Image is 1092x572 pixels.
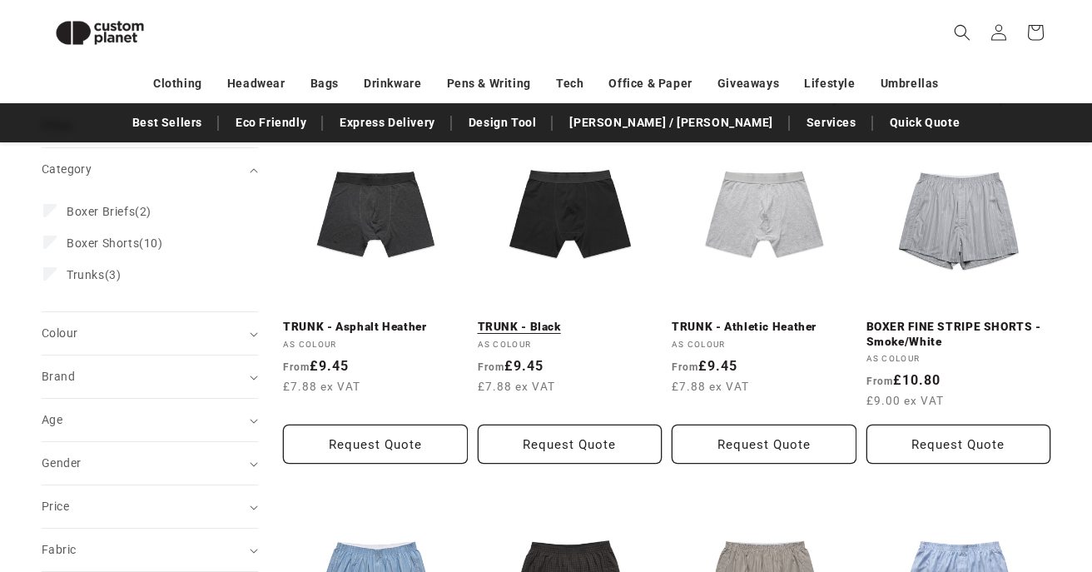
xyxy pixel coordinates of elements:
[672,320,856,335] a: TRUNK - Athletic Heather
[227,69,285,98] a: Headwear
[331,108,444,137] a: Express Delivery
[478,320,663,335] a: TRUNK - Black
[42,356,258,398] summary: Brand (0 selected)
[42,312,258,355] summary: Colour (0 selected)
[153,69,202,98] a: Clothing
[866,320,1051,349] a: BOXER FINE STRIPE SHORTS - Smoke/White
[42,456,81,470] span: Gender
[42,413,62,426] span: Age
[42,485,258,528] summary: Price
[561,108,781,137] a: [PERSON_NAME] / [PERSON_NAME]
[881,108,969,137] a: Quick Quote
[881,69,939,98] a: Umbrellas
[478,425,663,464] button: Request Quote
[283,320,468,335] a: TRUNK - Asphalt Heather
[364,69,421,98] a: Drinkware
[447,69,531,98] a: Pens & Writing
[556,69,583,98] a: Tech
[42,399,258,441] summary: Age (0 selected)
[310,69,339,98] a: Bags
[1009,492,1092,572] iframe: Chat Widget
[42,543,76,556] span: Fabric
[67,267,121,282] span: (3)
[944,14,980,51] summary: Search
[67,205,135,218] span: Boxer Briefs
[42,7,158,59] img: Custom Planet
[67,204,151,219] span: (2)
[227,108,315,137] a: Eco Friendly
[608,69,692,98] a: Office & Paper
[42,500,69,513] span: Price
[42,326,77,340] span: Colour
[804,69,855,98] a: Lifestyle
[42,442,258,485] summary: Gender (0 selected)
[798,108,865,137] a: Services
[67,236,163,251] span: (10)
[42,162,92,176] span: Category
[672,425,856,464] button: Request Quote
[460,108,545,137] a: Design Tool
[67,236,139,250] span: Boxer Shorts
[42,370,75,383] span: Brand
[283,425,468,464] button: Request Quote
[717,69,779,98] a: Giveaways
[42,529,258,571] summary: Fabric (0 selected)
[124,108,211,137] a: Best Sellers
[67,268,105,281] span: Trunks
[866,425,1051,464] button: Request Quote
[42,148,258,191] summary: Category (0 selected)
